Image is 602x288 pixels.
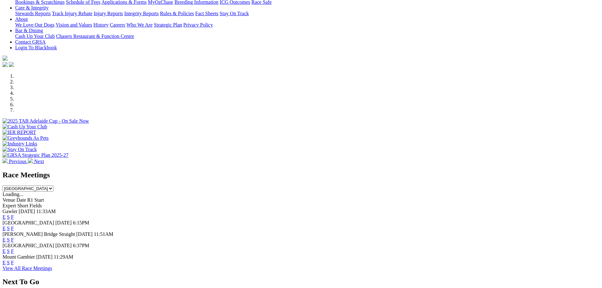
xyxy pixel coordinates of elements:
span: Short [17,203,28,208]
a: Fact Sheets [195,11,218,16]
a: Injury Reports [94,11,123,16]
a: Next [28,159,44,164]
a: E [3,214,6,220]
span: Fields [29,203,42,208]
a: Login To Blackbook [15,45,57,50]
span: Loading... [3,192,23,197]
a: Privacy Policy [183,22,213,28]
a: E [3,237,6,242]
span: 6:37PM [73,243,89,248]
a: View All Race Meetings [3,266,52,271]
div: About [15,22,599,28]
a: E [3,260,6,265]
a: Previous [3,159,28,164]
span: Gawler [3,209,17,214]
img: Greyhounds As Pets [3,135,49,141]
a: Contact GRSA [15,39,46,45]
div: Care & Integrity [15,11,599,16]
span: [DATE] [55,243,72,248]
span: [DATE] [55,220,72,225]
h2: Next To Go [3,278,599,286]
img: Stay On Track [3,147,37,152]
a: F [11,237,14,242]
img: chevron-right-pager-white.svg [28,158,33,163]
img: chevron-left-pager-white.svg [3,158,8,163]
a: We Love Our Dogs [15,22,54,28]
img: IER REPORT [3,130,36,135]
img: GRSA Strategic Plan 2025-27 [3,152,68,158]
img: twitter.svg [9,62,14,67]
a: Stewards Reports [15,11,51,16]
img: Industry Links [3,141,37,147]
span: [PERSON_NAME] Bridge Straight [3,231,75,237]
img: facebook.svg [3,62,8,67]
a: S [7,248,10,254]
a: About [15,16,28,22]
div: Bar & Dining [15,34,599,39]
a: S [7,260,10,265]
a: E [3,226,6,231]
span: Venue [3,197,15,203]
a: History [93,22,108,28]
span: Expert [3,203,16,208]
span: Mount Gambier [3,254,35,260]
h2: Race Meetings [3,171,599,179]
span: [DATE] [36,254,53,260]
span: [GEOGRAPHIC_DATA] [3,220,54,225]
span: [DATE] [76,231,93,237]
span: [GEOGRAPHIC_DATA] [3,243,54,248]
a: Integrity Reports [124,11,159,16]
a: Vision and Values [56,22,92,28]
a: F [11,226,14,231]
a: Stay On Track [220,11,249,16]
a: S [7,226,10,231]
a: F [11,214,14,220]
a: Careers [110,22,125,28]
span: Next [34,159,44,164]
span: 11:33AM [36,209,56,214]
img: Cash Up Your Club [3,124,47,130]
a: Who We Are [126,22,153,28]
span: Date [16,197,26,203]
a: F [11,260,14,265]
a: Rules & Policies [160,11,194,16]
a: Care & Integrity [15,5,49,10]
a: Bar & Dining [15,28,43,33]
a: Track Injury Rebate [52,11,92,16]
span: 11:51AM [94,231,113,237]
a: S [7,237,10,242]
a: E [3,248,6,254]
a: Chasers Restaurant & Function Centre [56,34,134,39]
a: Strategic Plan [154,22,182,28]
a: S [7,214,10,220]
a: F [11,248,14,254]
span: Previous [9,159,27,164]
span: 11:29AM [54,254,73,260]
span: R1 Start [27,197,44,203]
img: logo-grsa-white.png [3,56,8,61]
a: Cash Up Your Club [15,34,55,39]
span: [DATE] [19,209,35,214]
span: 6:15PM [73,220,89,225]
img: 2025 TAB Adelaide Cup - On Sale Now [3,118,89,124]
